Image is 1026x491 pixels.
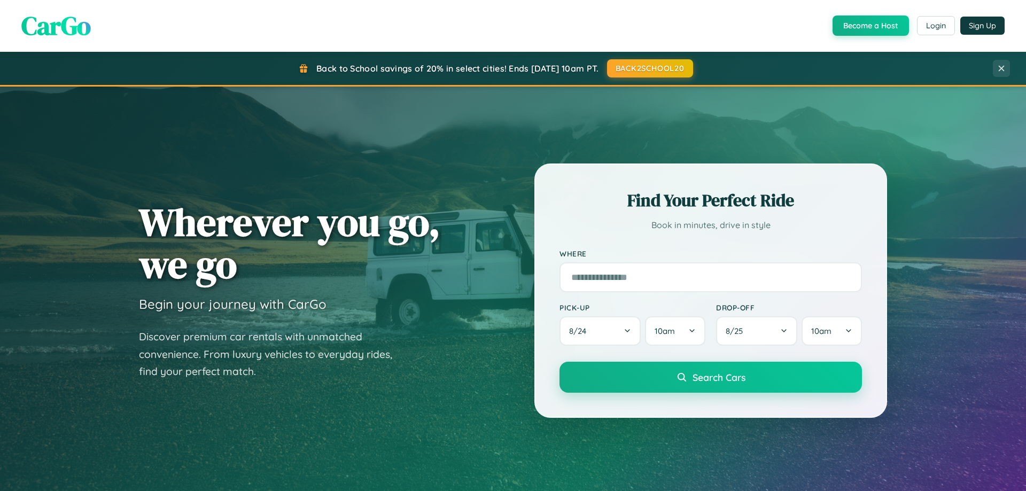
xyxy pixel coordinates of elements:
span: 8 / 24 [569,326,592,336]
h2: Find Your Perfect Ride [559,189,862,212]
button: 10am [802,316,862,346]
button: 10am [645,316,705,346]
span: 10am [655,326,675,336]
span: Search Cars [693,371,745,383]
h3: Begin your journey with CarGo [139,296,327,312]
label: Where [559,249,862,258]
button: Search Cars [559,362,862,393]
p: Discover premium car rentals with unmatched convenience. From luxury vehicles to everyday rides, ... [139,328,406,380]
span: CarGo [21,8,91,43]
span: 10am [811,326,831,336]
button: 8/25 [716,316,797,346]
button: 8/24 [559,316,641,346]
span: Back to School savings of 20% in select cities! Ends [DATE] 10am PT. [316,63,598,74]
label: Drop-off [716,303,862,312]
p: Book in minutes, drive in style [559,217,862,233]
button: BACK2SCHOOL20 [607,59,693,77]
button: Become a Host [833,15,909,36]
span: 8 / 25 [726,326,748,336]
button: Sign Up [960,17,1005,35]
button: Login [917,16,955,35]
h1: Wherever you go, we go [139,201,440,285]
label: Pick-up [559,303,705,312]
